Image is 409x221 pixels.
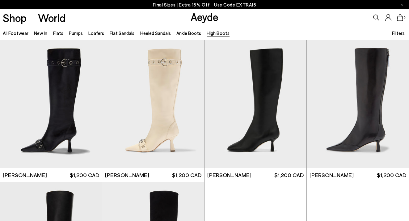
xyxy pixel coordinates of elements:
[274,171,304,179] span: $1,200 CAD
[88,30,104,36] a: Loafers
[102,40,204,168] img: Vivian Eyelet High Boots
[377,171,406,179] span: $1,200 CAD
[397,14,403,21] a: 0
[310,171,354,179] span: [PERSON_NAME]
[191,10,218,23] a: Aeyde
[403,16,406,19] span: 0
[53,30,63,36] a: Flats
[172,171,201,179] span: $1,200 CAD
[392,30,405,36] span: Filters
[102,168,204,182] a: [PERSON_NAME] $1,200 CAD
[207,171,251,179] span: [PERSON_NAME]
[307,168,409,182] a: [PERSON_NAME] $1,200 CAD
[38,12,65,23] a: World
[204,40,306,168] img: Catherine High Sock Boots
[140,30,171,36] a: Heeled Sandals
[110,30,134,36] a: Flat Sandals
[153,1,256,9] p: Final Sizes | Extra 15% Off
[70,171,99,179] span: $1,200 CAD
[34,30,47,36] a: New In
[307,40,409,168] img: Alexis Dual-Tone High Boots
[204,168,306,182] a: [PERSON_NAME] $1,200 CAD
[3,171,47,179] span: [PERSON_NAME]
[105,171,149,179] span: [PERSON_NAME]
[69,30,83,36] a: Pumps
[207,30,230,36] a: High Boots
[3,30,28,36] a: All Footwear
[214,2,256,7] span: Navigate to /collections/ss25-final-sizes
[3,12,27,23] a: Shop
[176,30,201,36] a: Ankle Boots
